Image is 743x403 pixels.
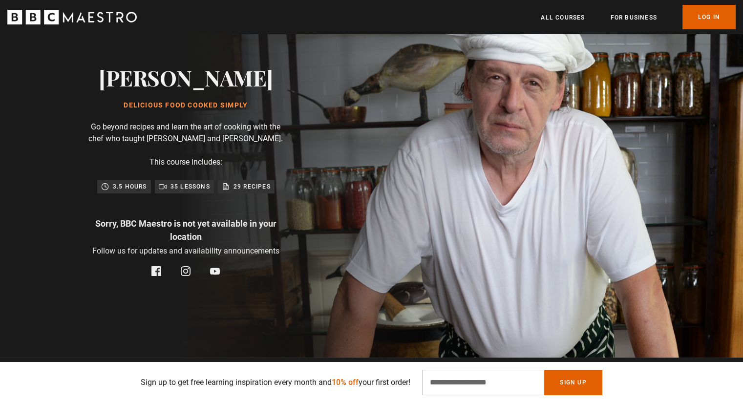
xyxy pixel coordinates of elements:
[99,102,273,109] h1: Delicious Food Cooked Simply
[113,182,147,191] p: 3.5 hours
[234,182,271,191] p: 29 recipes
[682,5,736,29] a: Log In
[141,377,410,388] p: Sign up to get free learning inspiration every month and your first order!
[170,182,210,191] p: 35 lessons
[332,378,359,387] span: 10% off
[92,245,279,257] p: Follow us for updates and availability announcements
[88,121,283,145] p: Go beyond recipes and learn the art of cooking with the chef who taught [PERSON_NAME] and [PERSON...
[544,370,602,395] button: Sign Up
[610,13,657,22] a: For business
[541,13,585,22] a: All Courses
[88,217,283,243] p: Sorry, BBC Maestro is not yet available in your location
[541,5,736,29] nav: Primary
[99,65,273,90] h2: [PERSON_NAME]
[149,156,222,168] p: This course includes:
[7,10,137,24] svg: BBC Maestro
